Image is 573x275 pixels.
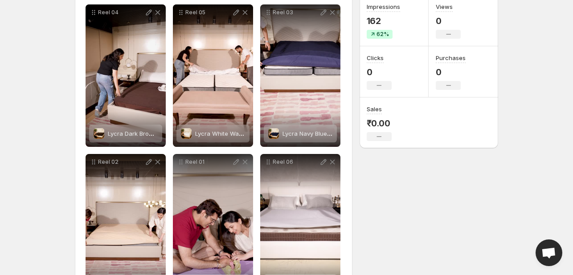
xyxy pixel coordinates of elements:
span: Lycra Navy Blue Waterproof Mattress Protector [282,130,414,137]
img: Lycra Navy Blue Waterproof Mattress Protector [268,128,279,139]
h3: Clicks [367,53,384,62]
div: Reel 04Lycra Dark Brown Waterproof Mattress ProtectorLycra Dark Brown Waterproof Mattress Protector [86,4,166,147]
p: ₹0.00 [367,118,392,129]
p: Reel 05 [185,9,232,16]
p: Reel 03 [273,9,319,16]
span: Lycra White Waterproof Mattress Protector [195,130,315,137]
h3: Impressions [367,2,400,11]
div: Reel 03Lycra Navy Blue Waterproof Mattress ProtectorLycra Navy Blue Waterproof Mattress Protector [260,4,340,147]
p: Reel 02 [98,158,144,166]
p: 0 [367,67,392,77]
h3: Views [436,2,453,11]
h3: Purchases [436,53,466,62]
img: Lycra Dark Brown Waterproof Mattress Protector [94,128,104,139]
p: Reel 06 [273,158,319,166]
span: Lycra Dark Brown Waterproof Mattress Protector [108,130,244,137]
p: 0 [436,67,466,77]
span: 62% [377,31,389,38]
p: 162 [367,16,400,26]
p: 0 [436,16,461,26]
h3: Sales [367,105,382,113]
img: Lycra White Waterproof Mattress Protector [181,128,192,139]
p: Reel 04 [98,9,144,16]
div: Reel 05Lycra White Waterproof Mattress ProtectorLycra White Waterproof Mattress Protector [173,4,253,147]
a: Open chat [536,239,562,266]
p: Reel 01 [185,158,232,166]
